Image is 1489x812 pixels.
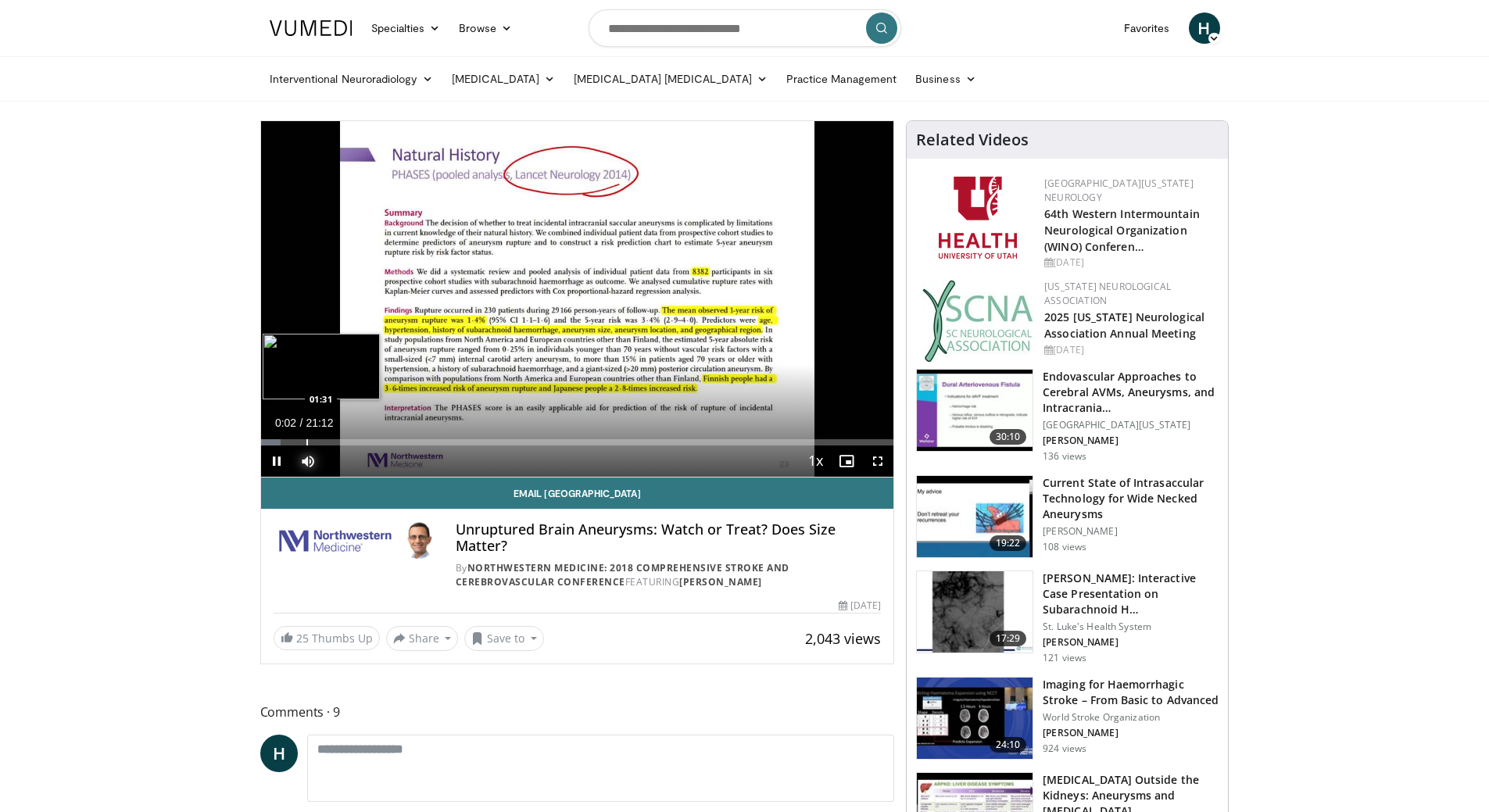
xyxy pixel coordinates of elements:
[442,63,564,95] a: [MEDICAL_DATA]
[589,9,901,47] input: Search topics, interventions
[1044,256,1215,270] div: [DATE]
[1189,13,1220,44] a: H
[399,521,437,559] img: Avatar
[261,478,894,509] a: Email [GEOGRAPHIC_DATA]
[916,475,1219,558] a: 19:22 Current State of Intrasaccular Technology for Wide Necked Aneurysms [PERSON_NAME] 108 views
[1043,677,1219,708] h3: Imaging for Haemorrhagic Stroke – From Basic to Advanced
[1043,621,1219,633] p: St. Luke's Health System
[916,571,1219,664] a: 17:29 [PERSON_NAME]: Interactive Case Presentation on Subarachnoid H… St. Luke's Health System [P...
[564,63,777,95] a: [MEDICAL_DATA] [MEDICAL_DATA]
[917,476,1033,557] img: 04fdaa02-fe99-41e3-b4bc-5d069d280c75.150x105_q85_crop-smart_upscale.jpg
[831,445,862,477] button: Enable picture-in-picture mode
[990,535,1027,551] span: 19:22
[261,445,292,477] button: Pause
[862,445,893,477] button: Fullscreen
[1043,525,1219,538] p: [PERSON_NAME]
[274,521,393,559] img: Northwestern Medicine: 2018 Comprehensive Stroke and Cerebrovascular Conference
[270,20,353,36] img: VuMedi Logo
[990,631,1027,646] span: 17:29
[464,626,544,651] button: Save to
[679,575,762,588] a: [PERSON_NAME]
[916,677,1219,760] a: 24:10 Imaging for Haemorrhagic Stroke – From Basic to Advanced World Stroke Organization [PERSON_...
[1043,727,1219,739] p: [PERSON_NAME]
[839,599,881,613] div: [DATE]
[1043,435,1219,447] p: [PERSON_NAME]
[1043,711,1219,724] p: World Stroke Organization
[906,63,986,95] a: Business
[1043,742,1086,755] p: 924 views
[990,429,1027,445] span: 30:10
[386,626,459,651] button: Share
[917,678,1033,759] img: ccd18dbe-6eaa-47ad-b235-ca6324731453.150x105_q85_crop-smart_upscale.jpg
[275,417,296,429] span: 0:02
[449,13,521,44] a: Browse
[1044,206,1200,254] a: 64th Western Intermountain Neurological Organization (WINO) Conferen…
[1043,636,1219,649] p: [PERSON_NAME]
[922,280,1033,362] img: b123db18-9392-45ae-ad1d-42c3758a27aa.jpg.150x105_q85_autocrop_double_scale_upscale_version-0.2.jpg
[456,561,881,589] div: By FEATURING
[260,63,442,95] a: Interventional Neuroradiology
[261,121,894,478] video-js: Video Player
[263,334,380,399] img: image.jpeg
[1043,450,1086,463] p: 136 views
[1043,369,1219,416] h3: Endovascular Approaches to Cerebral AVMs, Aneurysms, and Intracrania…
[261,439,894,445] div: Progress Bar
[1043,475,1219,522] h3: Current State of Intrasaccular Technology for Wide Necked Aneurysms
[274,626,380,650] a: 25 Thumbs Up
[1044,343,1215,357] div: [DATE]
[1115,13,1179,44] a: Favorites
[805,629,881,648] span: 2,043 views
[456,521,881,555] h4: Unruptured Brain Aneurysms: Watch or Treat? Does Size Matter?
[306,417,333,429] span: 21:12
[260,702,895,722] span: Comments 9
[917,370,1033,451] img: 6167d7e7-641b-44fc-89de-ec99ed7447bb.150x105_q85_crop-smart_upscale.jpg
[300,417,303,429] span: /
[1043,541,1086,553] p: 108 views
[916,131,1029,149] h4: Related Videos
[362,13,450,44] a: Specialties
[260,735,298,772] a: H
[917,571,1033,653] img: 5ece53c9-d30b-4b06-914f-19985e936052.150x105_q85_crop-smart_upscale.jpg
[916,369,1219,463] a: 30:10 Endovascular Approaches to Cerebral AVMs, Aneurysms, and Intracrania… [GEOGRAPHIC_DATA][US_...
[1043,571,1219,617] h3: [PERSON_NAME]: Interactive Case Presentation on Subarachnoid H…
[1044,280,1171,307] a: [US_STATE] Neurological Association
[1044,177,1194,204] a: [GEOGRAPHIC_DATA][US_STATE] Neurology
[1043,652,1086,664] p: 121 views
[777,63,906,95] a: Practice Management
[296,631,309,646] span: 25
[939,177,1017,259] img: f6362829-b0a3-407d-a044-59546adfd345.png.150x105_q85_autocrop_double_scale_upscale_version-0.2.png
[990,737,1027,753] span: 24:10
[292,445,324,477] button: Mute
[1043,419,1219,431] p: [GEOGRAPHIC_DATA][US_STATE]
[456,561,789,588] a: Northwestern Medicine: 2018 Comprehensive Stroke and Cerebrovascular Conference
[800,445,831,477] button: Playback Rate
[1044,309,1204,341] a: 2025 [US_STATE] Neurological Association Annual Meeting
